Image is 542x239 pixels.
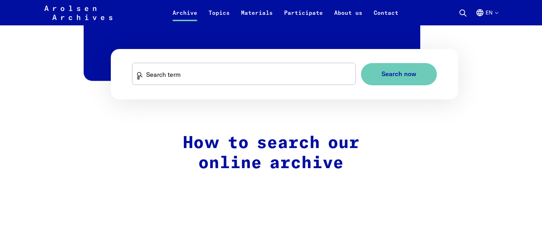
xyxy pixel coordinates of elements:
[381,71,416,78] span: Search now
[235,8,278,25] a: Materials
[368,8,404,25] a: Contact
[167,4,404,21] nav: Primary
[203,8,235,25] a: Topics
[167,8,203,25] a: Archive
[122,133,420,174] h2: How to search our online archive
[278,8,329,25] a: Participate
[361,63,437,85] button: Search now
[476,8,498,25] button: English, language selection
[329,8,368,25] a: About us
